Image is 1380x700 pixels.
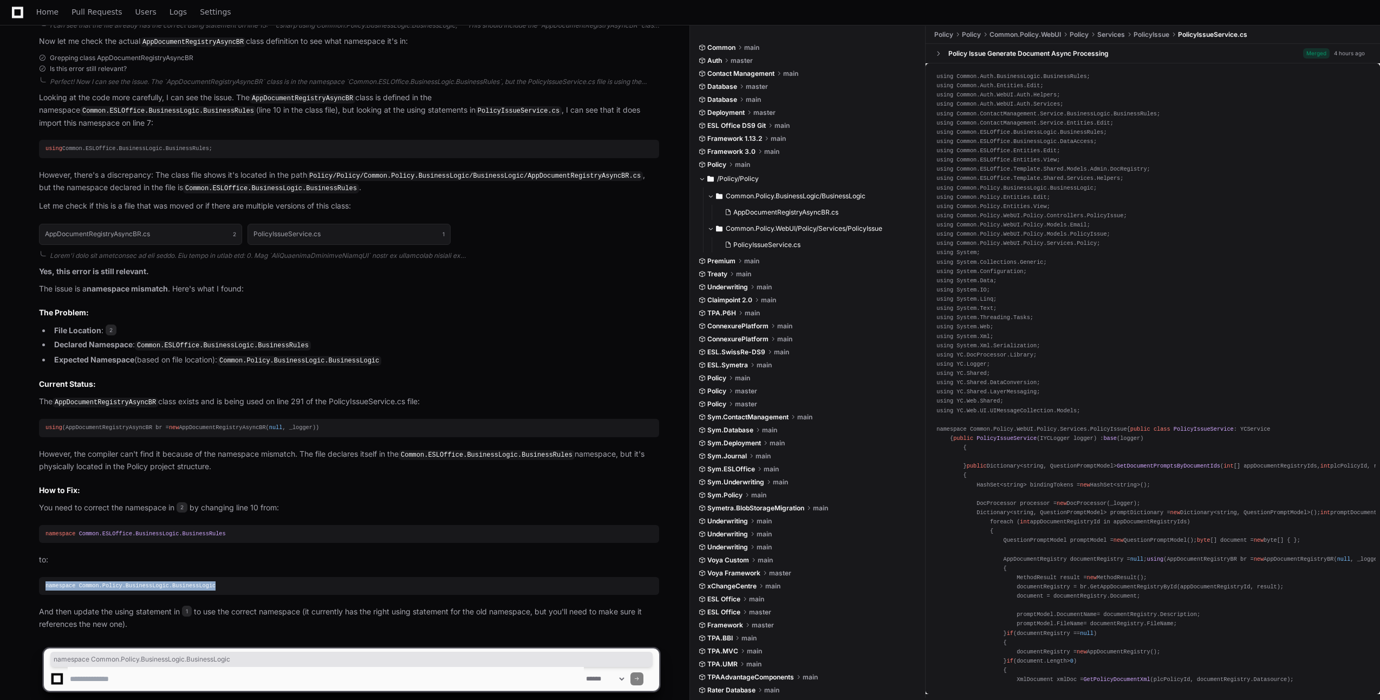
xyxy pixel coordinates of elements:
span: main [744,43,759,52]
span: Tasks [1013,314,1030,321]
div: (AppDocumentRegistryAsyncBR br = AppDocumentRegistryAsyncBR( , _logger)) [45,423,653,432]
strong: Declared Namespace [54,340,133,349]
span: Helpers [1097,175,1120,182]
span: Policy [980,203,1000,210]
button: AppDocumentRegistryAsyncBR.cs2 [39,224,242,244]
span: QuestionPromptModel [1123,537,1187,543]
button: AppDocumentRegistryAsyncBR.cs [720,205,911,220]
span: Database [707,82,737,91]
span: null [1337,556,1351,562]
span: Policy [707,160,726,169]
span: ESLOffice [980,166,1010,172]
div: Lorem'i dolo sit ametconsec ad eli seddo. Eiu tempo in utlab etd: 0. Mag `AliQuaenimaDminimveNiam... [50,251,659,260]
span: Policy [980,240,1000,247]
span: ESL Office [707,608,740,617]
span: public [953,435,973,442]
h2: How to Fix: [39,485,659,496]
span: MethodResult [1097,574,1137,581]
span: 2 [177,502,187,513]
strong: File Location [54,326,101,335]
span: main [777,335,792,343]
span: ESL.Symetra [707,361,748,370]
span: main [744,257,759,265]
span: Entities [1067,120,1093,126]
span: Entities [1013,157,1040,163]
span: main [735,374,750,383]
span: using [1147,556,1163,562]
span: base [1103,435,1117,442]
span: Policy [707,374,726,383]
span: Auth [980,73,993,80]
span: Services [1097,30,1125,39]
span: AppDocumentRegistryBR [1264,556,1333,562]
span: master [735,400,757,409]
span: PolicyIssueService [977,435,1037,442]
span: ContactManagement [980,120,1037,126]
span: main [774,348,789,357]
span: Controllers [1047,212,1084,219]
span: Logger [967,361,987,367]
span: Xml [980,342,990,349]
span: main [774,121,790,130]
span: ContactManagement [980,111,1037,117]
span: Entities [1013,147,1040,154]
span: Xml [980,333,990,340]
span: public [967,463,987,469]
span: Serialization [993,342,1037,349]
span: new [1080,482,1090,488]
span: main [777,322,792,330]
span: Threading [980,314,1010,321]
p: The issue is a . Here's what I found: [39,283,659,295]
p: And then update the using statement in to use the correct namespace (it currently has the right u... [39,606,659,631]
span: ESL Office [707,595,740,604]
span: BusinessLogic [1013,129,1057,135]
span: Text [980,305,993,312]
span: null [1130,556,1144,562]
span: PolicyIssue [1090,426,1127,432]
span: Framework 1.13.2 [707,134,762,143]
button: /Policy/Policy [699,170,917,187]
span: Voya Custom [707,556,749,565]
span: class [1154,426,1170,432]
span: PolicyIssue [1070,231,1107,237]
code: Common.ESLOffice.BusinessLogic.BusinessRules [135,341,311,351]
span: BusinessRules [1114,111,1157,117]
span: Policy [980,212,1000,219]
span: Underwriting [707,543,748,552]
span: TPA.P6H [707,309,736,317]
span: Database [707,95,737,104]
span: Policy [1024,222,1044,228]
span: Sym.Policy [707,491,743,500]
span: Linq [980,296,993,302]
span: Models [1067,166,1087,172]
span: DocProcessor [967,352,1007,358]
code: AppDocumentRegistryAsyncBR [140,37,246,47]
span: Configuration [980,268,1023,275]
span: Sym.ContactManagement [707,413,789,422]
span: DataConversion [990,379,1037,386]
span: 1 [442,230,445,238]
span: Auth [980,92,993,98]
code: Common.ESLOffice.BusinessLogic.BusinessRules [399,450,575,460]
span: IO [980,287,986,293]
span: Policy [934,30,953,39]
span: main [745,309,760,317]
span: int [1223,463,1233,469]
button: PolicyIssueService.cs [720,237,911,252]
p: Let me check if this is a file that was moved or if there are multiple versions of this class: [39,200,659,212]
span: Policy [980,222,1000,228]
span: Services [1047,240,1073,247]
span: Policy [993,426,1013,432]
span: master [731,56,753,65]
span: Merged [1303,48,1330,59]
span: using [45,145,62,152]
span: Library [1010,352,1033,358]
span: main [757,530,772,539]
span: main [762,426,777,435]
span: ConnexurePlatform [707,335,769,343]
span: Common.Policy.WebUI/Policy/Services/PolicyIssue [726,224,882,233]
span: Document [1110,593,1137,599]
span: null [269,424,283,431]
span: Policy [980,185,1000,191]
span: Claimpoint 2.0 [707,296,752,304]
